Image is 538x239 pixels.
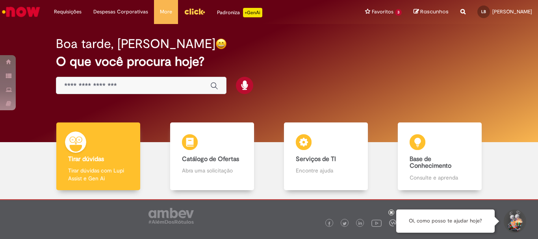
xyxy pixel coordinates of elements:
[243,8,262,17] p: +GenAi
[269,122,383,191] a: Serviços de TI Encontre ajuda
[217,8,262,17] div: Padroniza
[182,155,239,163] b: Catálogo de Ofertas
[410,155,451,170] b: Base de Conhecimento
[327,222,331,226] img: logo_footer_facebook.png
[410,174,469,182] p: Consulte e aprenda
[182,167,242,174] p: Abra uma solicitação
[41,122,155,191] a: Tirar dúvidas Tirar dúvidas com Lupi Assist e Gen Ai
[296,167,356,174] p: Encontre ajuda
[54,8,82,16] span: Requisições
[215,38,227,50] img: happy-face.png
[155,122,269,191] a: Catálogo de Ofertas Abra uma solicitação
[1,4,41,20] img: ServiceNow
[383,122,497,191] a: Base de Conhecimento Consulte e aprenda
[56,55,482,69] h2: O que você procura hoje?
[372,8,393,16] span: Favoritos
[395,9,402,16] span: 3
[148,208,194,224] img: logo_footer_ambev_rotulo_gray.png
[68,155,104,163] b: Tirar dúvidas
[184,6,205,17] img: click_logo_yellow_360x200.png
[371,218,382,228] img: logo_footer_youtube.png
[160,8,172,16] span: More
[358,221,362,226] img: logo_footer_linkedin.png
[93,8,148,16] span: Despesas Corporativas
[414,8,449,16] a: Rascunhos
[68,167,128,182] p: Tirar dúvidas com Lupi Assist e Gen Ai
[343,222,347,226] img: logo_footer_twitter.png
[296,155,336,163] b: Serviços de TI
[396,209,495,233] div: Oi, como posso te ajudar hoje?
[503,209,526,233] button: Iniciar Conversa de Suporte
[492,8,532,15] span: [PERSON_NAME]
[420,8,449,15] span: Rascunhos
[481,9,486,14] span: LB
[389,219,396,226] img: logo_footer_workplace.png
[56,37,215,51] h2: Boa tarde, [PERSON_NAME]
